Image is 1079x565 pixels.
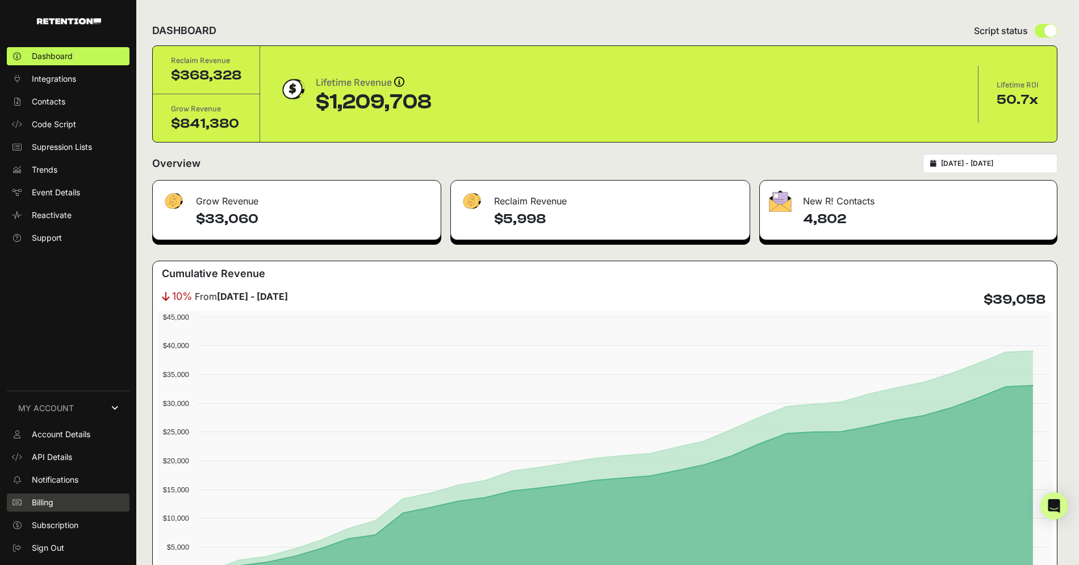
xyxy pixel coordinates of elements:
span: Dashboard [32,51,73,62]
a: Notifications [7,471,129,489]
span: Account Details [32,429,90,440]
text: $40,000 [163,341,189,350]
text: $45,000 [163,313,189,321]
a: API Details [7,448,129,466]
div: Reclaim Revenue [171,55,241,66]
h2: DASHBOARD [152,23,216,39]
span: Support [32,232,62,244]
span: Contacts [32,96,65,107]
a: Billing [7,493,129,512]
div: $368,328 [171,66,241,85]
a: Code Script [7,115,129,133]
h2: Overview [152,156,200,171]
a: Sign Out [7,539,129,557]
img: dollar-coin-05c43ed7efb7bc0c12610022525b4bbbb207c7efeef5aecc26f025e68dcafac9.png [278,75,307,103]
a: MY ACCOUNT [7,391,129,425]
a: Support [7,229,129,247]
a: Trends [7,161,129,179]
span: Integrations [32,73,76,85]
text: $35,000 [163,370,189,379]
div: 50.7x [997,91,1039,109]
a: Integrations [7,70,129,88]
div: New R! Contacts [760,181,1057,215]
div: Lifetime ROI [997,79,1039,91]
div: Lifetime Revenue [316,75,432,91]
a: Account Details [7,425,129,443]
span: Reactivate [32,210,72,221]
text: $20,000 [163,457,189,465]
div: Grow Revenue [171,103,241,115]
div: Reclaim Revenue [451,181,749,215]
text: $25,000 [163,428,189,436]
span: Notifications [32,474,78,486]
a: Contacts [7,93,129,111]
a: Dashboard [7,47,129,65]
div: $1,209,708 [316,91,432,114]
a: Reactivate [7,206,129,224]
text: $5,000 [167,543,189,551]
span: From [195,290,288,303]
span: Subscription [32,520,78,531]
span: MY ACCOUNT [18,403,74,414]
span: Code Script [32,119,76,130]
h4: 4,802 [803,210,1048,228]
div: Grow Revenue [153,181,441,215]
a: Supression Lists [7,138,129,156]
img: fa-dollar-13500eef13a19c4ab2b9ed9ad552e47b0d9fc28b02b83b90ba0e00f96d6372e9.png [162,190,185,212]
img: fa-dollar-13500eef13a19c4ab2b9ed9ad552e47b0d9fc28b02b83b90ba0e00f96d6372e9.png [460,190,483,212]
span: Supression Lists [32,141,92,153]
h4: $5,998 [494,210,740,228]
a: Subscription [7,516,129,534]
span: Sign Out [32,542,64,554]
h4: $39,058 [984,291,1045,309]
h4: $33,060 [196,210,432,228]
text: $10,000 [163,514,189,522]
img: fa-envelope-19ae18322b30453b285274b1b8af3d052b27d846a4fbe8435d1a52b978f639a2.png [769,190,792,212]
div: $841,380 [171,115,241,133]
text: $15,000 [163,486,189,494]
span: Billing [32,497,53,508]
span: Event Details [32,187,80,198]
div: Open Intercom Messenger [1040,492,1068,520]
span: API Details [32,451,72,463]
a: Event Details [7,183,129,202]
text: $30,000 [163,399,189,408]
span: Trends [32,164,57,175]
h3: Cumulative Revenue [162,266,265,282]
span: Script status [974,24,1028,37]
span: 10% [172,288,193,304]
img: Retention.com [37,18,101,24]
strong: [DATE] - [DATE] [217,291,288,302]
